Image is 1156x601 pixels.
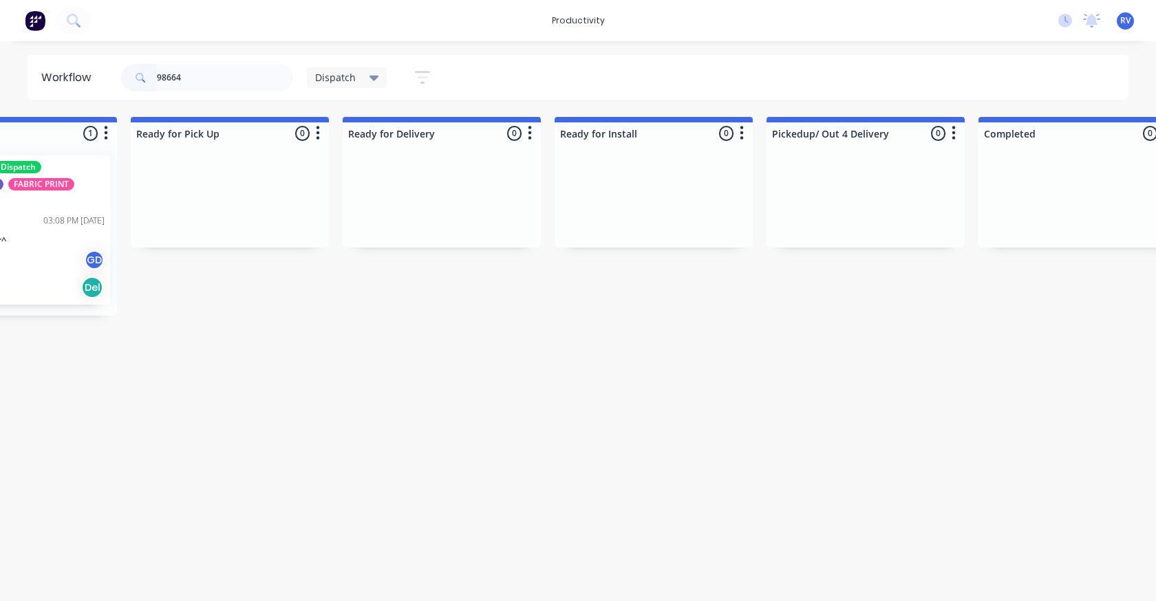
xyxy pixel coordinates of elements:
[25,10,45,31] img: Factory
[157,64,293,91] input: Search for orders...
[315,70,356,85] span: Dispatch
[81,276,103,298] div: Del
[84,250,105,270] div: GD
[41,69,98,86] div: Workflow
[1120,14,1131,27] span: RV
[545,10,612,31] div: productivity
[43,215,105,227] div: 03:08 PM [DATE]
[8,178,74,190] div: FABRIC PRINT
